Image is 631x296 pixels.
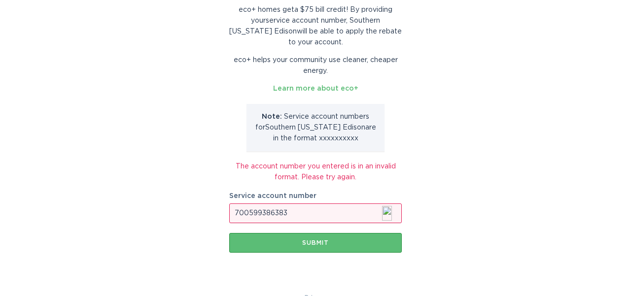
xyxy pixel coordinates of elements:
a: Learn more about eco+ [273,85,358,92]
button: Submit [229,233,402,253]
label: Service account number [229,193,402,199]
div: Submit [234,240,397,246]
p: Service account number s for Southern [US_STATE] Edison are in the format xxxxxxxxxx [254,111,377,144]
div: The account number you entered is in an invalid format. Please try again. [229,161,402,183]
strong: Note: [262,113,282,120]
p: eco+ homes get a $75 bill credit ! By providing your service account number , Southern [US_STATE]... [229,4,402,48]
p: eco+ helps your community use cleaner, cheaper energy. [229,55,402,76]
